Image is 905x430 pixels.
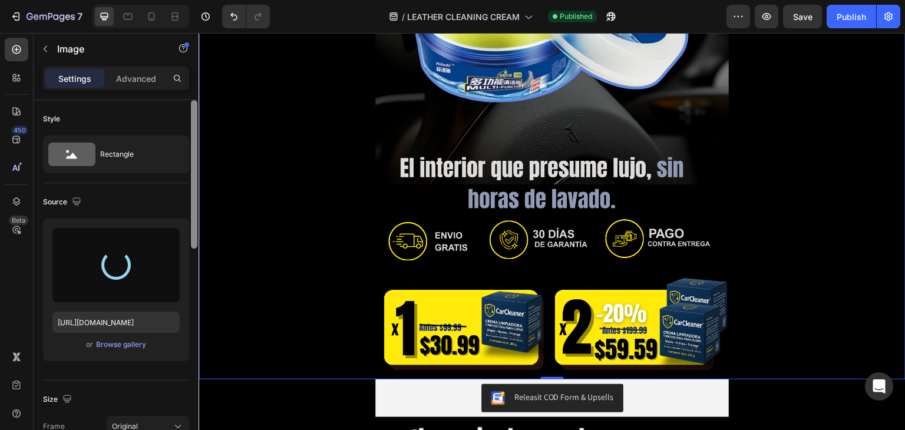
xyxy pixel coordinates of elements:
[52,312,180,333] input: https://example.com/image.jpg
[283,351,425,379] button: Releasit COD Form & Upsells
[865,372,893,401] div: Open Intercom Messenger
[95,339,147,350] button: Browse gallery
[793,12,812,22] span: Save
[222,5,270,28] div: Undo/Redo
[407,11,520,23] span: LEATHER CLEANING CREAM
[5,5,88,28] button: 7
[57,42,157,56] p: Image
[316,358,415,371] div: Releasit COD Form & Upsells
[43,114,60,124] div: Style
[11,125,28,135] div: 450
[402,11,405,23] span: /
[77,9,82,24] p: 7
[43,194,84,210] div: Source
[58,72,91,85] p: Settings
[100,141,172,168] div: Rectangle
[9,216,28,225] div: Beta
[560,11,592,22] span: Published
[783,5,822,28] button: Save
[827,5,876,28] button: Publish
[292,358,306,372] img: CKKYs5695_ICEAE=.webp
[96,339,146,350] div: Browse gallery
[116,72,156,85] p: Advanced
[199,33,905,430] iframe: Design area
[86,338,93,352] span: or
[837,11,866,23] div: Publish
[43,392,74,408] div: Size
